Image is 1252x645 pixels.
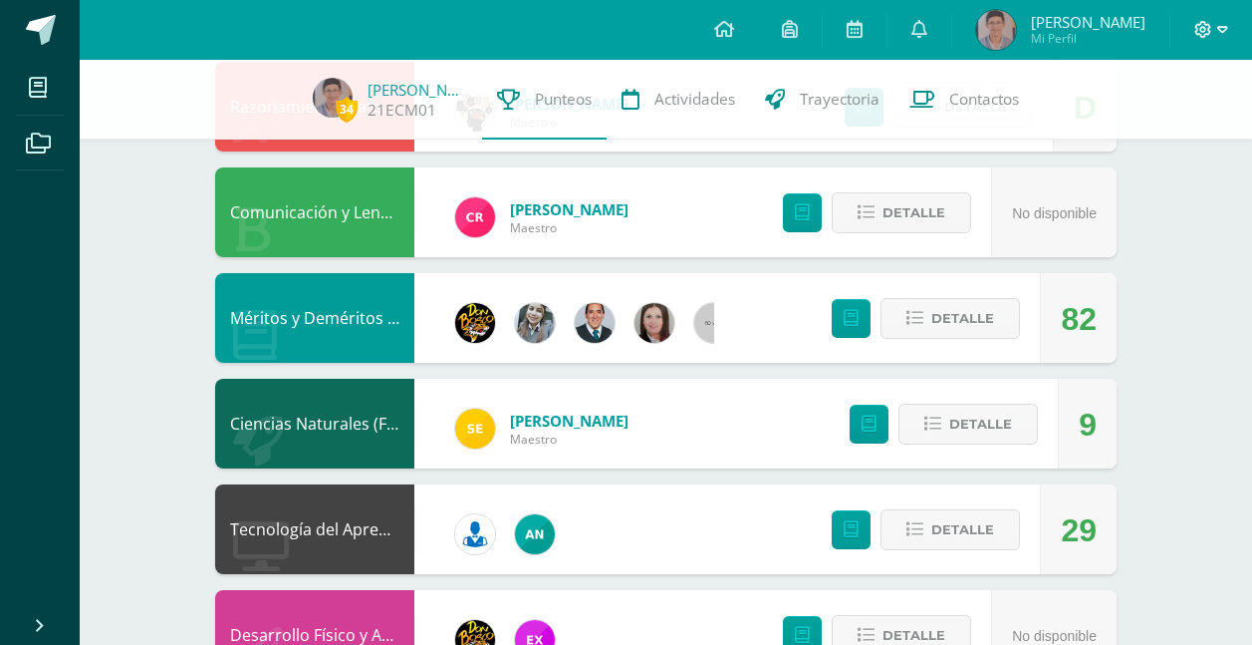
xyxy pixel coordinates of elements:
div: Méritos y Deméritos 3ro. Básico "B" [215,273,414,363]
img: cba4c69ace659ae4cf02a5761d9a2473.png [515,303,555,343]
img: 6ed6846fa57649245178fca9fc9a58dd.png [455,514,495,554]
span: Mi Perfil [1031,30,1145,47]
img: 8af0450cf43d44e38c4a1497329761f3.png [634,303,674,343]
span: Detalle [931,300,994,337]
button: Detalle [880,298,1020,339]
div: Tecnología del Aprendizaje y la Comunicación (TIC) [215,484,414,574]
span: Actividades [654,89,735,110]
span: No disponible [1012,628,1097,644]
div: 82 [1061,274,1097,364]
span: [PERSON_NAME] [1031,12,1145,32]
span: [PERSON_NAME] [510,411,628,431]
img: 60x60 [694,303,734,343]
span: No disponible [1012,205,1097,221]
a: Trayectoria [750,60,894,140]
button: Detalle [832,192,971,233]
div: Ciencias Naturales (Física Fundamental) [215,379,414,469]
a: 21ECM01 [368,100,436,121]
span: Detalle [882,194,945,231]
span: Punteos [535,89,592,110]
span: Detalle [949,406,1012,443]
img: 9ccb69e3c28bfc63e59a54b2b2b28f1c.png [976,10,1016,50]
span: Maestro [510,431,628,448]
div: 29 [1061,485,1097,575]
span: Detalle [931,511,994,548]
a: Punteos [482,60,607,140]
span: 34 [336,97,358,122]
img: 2306758994b507d40baaa54be1d4aa7e.png [575,303,615,343]
span: Trayectoria [800,89,879,110]
img: 05ee8f3aa2e004bc19e84eb2325bd6d4.png [515,514,555,554]
a: Contactos [894,60,1034,140]
span: [PERSON_NAME] [510,199,628,219]
a: Actividades [607,60,750,140]
span: Contactos [949,89,1019,110]
span: Maestro [510,219,628,236]
button: Detalle [880,509,1020,550]
img: eda3c0d1caa5ac1a520cf0290d7c6ae4.png [455,303,495,343]
img: 9ccb69e3c28bfc63e59a54b2b2b28f1c.png [313,78,353,118]
img: 03c2987289e60ca238394da5f82a525a.png [455,409,495,449]
button: Detalle [898,404,1038,445]
div: Comunicación y Lenguaje, Idioma Español [215,167,414,257]
img: ab28fb4d7ed199cf7a34bbef56a79c5b.png [455,197,495,237]
div: 9 [1079,380,1097,470]
a: [PERSON_NAME] [368,80,467,100]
